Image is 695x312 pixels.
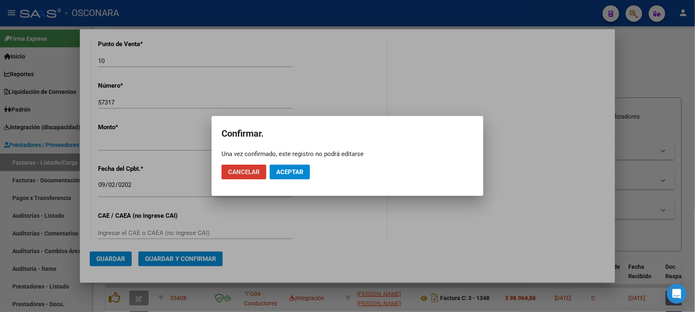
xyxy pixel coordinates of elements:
h2: Confirmar. [222,126,473,142]
div: Open Intercom Messenger [667,284,687,304]
div: Una vez confirmado, este registro no podrá editarse [222,150,473,158]
span: Cancelar [228,168,260,176]
button: Aceptar [270,165,310,179]
span: Aceptar [276,168,303,176]
button: Cancelar [222,165,266,179]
